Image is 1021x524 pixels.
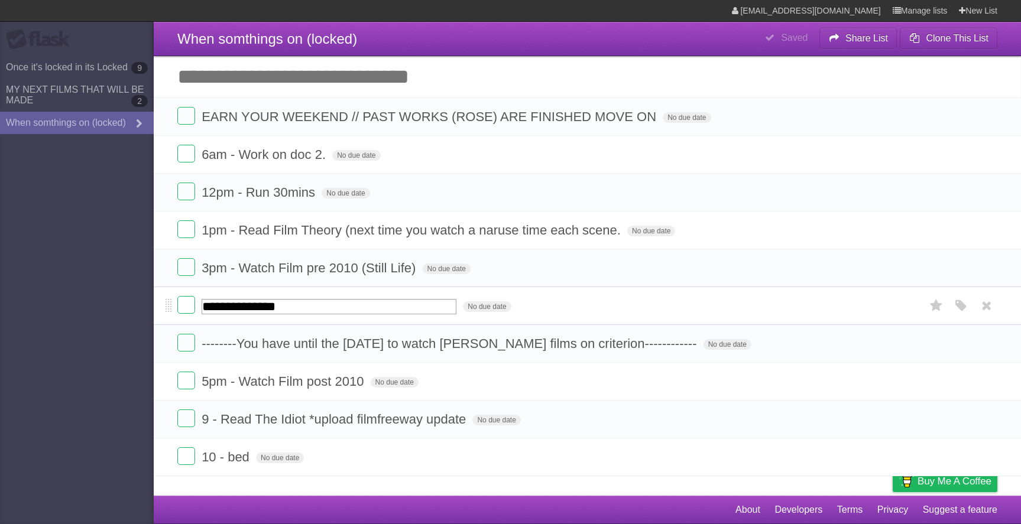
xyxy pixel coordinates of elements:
[837,499,863,521] a: Terms
[177,409,195,427] label: Done
[177,107,195,125] label: Done
[202,147,329,162] span: 6am - Work on doc 2.
[202,185,318,200] span: 12pm - Run 30mins
[663,112,711,123] span: No due date
[202,261,419,275] span: 3pm - Watch Film pre 2010 (Still Life)
[774,499,822,521] a: Developers
[202,336,699,351] span: --------You have until the [DATE] to watch [PERSON_NAME] films on criterion------------
[845,33,888,43] b: Share List
[177,258,195,276] label: Done
[202,450,252,464] span: 10 - bed
[177,372,195,389] label: Done
[256,453,304,463] span: No due date
[926,33,988,43] b: Clone This List
[177,220,195,238] label: Done
[131,62,148,74] b: 9
[893,470,997,492] a: Buy me a coffee
[202,412,469,427] span: 9 - Read The Idiot *upload filmfreeway update
[202,223,624,237] span: 1pm - Read Film Theory (next time you watch a naruse time each scene.
[177,296,195,314] label: Done
[202,374,367,389] span: 5pm - Watch Film post 2010
[899,471,915,491] img: Buy me a coffee
[322,188,369,198] span: No due date
[819,28,897,49] button: Share List
[877,499,908,521] a: Privacy
[463,301,511,312] span: No due date
[735,499,760,521] a: About
[423,263,471,274] span: No due date
[925,296,948,315] label: Star task
[332,150,380,161] span: No due date
[923,499,997,521] a: Suggest a feature
[177,447,195,465] label: Done
[177,334,195,351] label: Done
[472,415,520,425] span: No due date
[202,109,659,124] span: EARN YOUR WEEKEND // PAST WORKS (ROSE) ARE FINISHED MOVE ON
[177,183,195,200] label: Done
[918,471,991,492] span: Buy me a coffee
[177,145,195,162] label: Done
[627,226,675,236] span: No due date
[371,377,419,388] span: No due date
[900,28,997,49] button: Clone This List
[704,339,751,350] span: No due date
[177,31,357,47] span: When somthings on (locked)
[131,95,148,107] b: 2
[781,32,808,43] b: Saved
[6,29,77,50] div: Flask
